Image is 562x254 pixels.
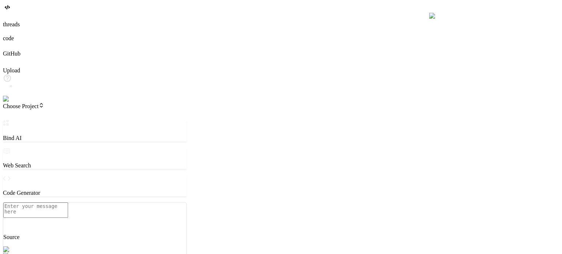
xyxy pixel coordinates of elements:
p: Code Generator [3,190,187,196]
p: Source [3,234,186,240]
p: Your session has expired. Please login again to continue. [429,25,562,32]
img: settings [3,96,27,102]
p: Web Search [3,162,187,169]
label: code [3,35,14,41]
p: Bind AI [3,135,187,141]
img: alert [429,13,445,19]
label: Upload [3,67,20,73]
span: Choose Project [3,103,44,109]
label: threads [3,21,20,27]
img: Pick Models [3,246,38,253]
label: GitHub [3,50,20,57]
